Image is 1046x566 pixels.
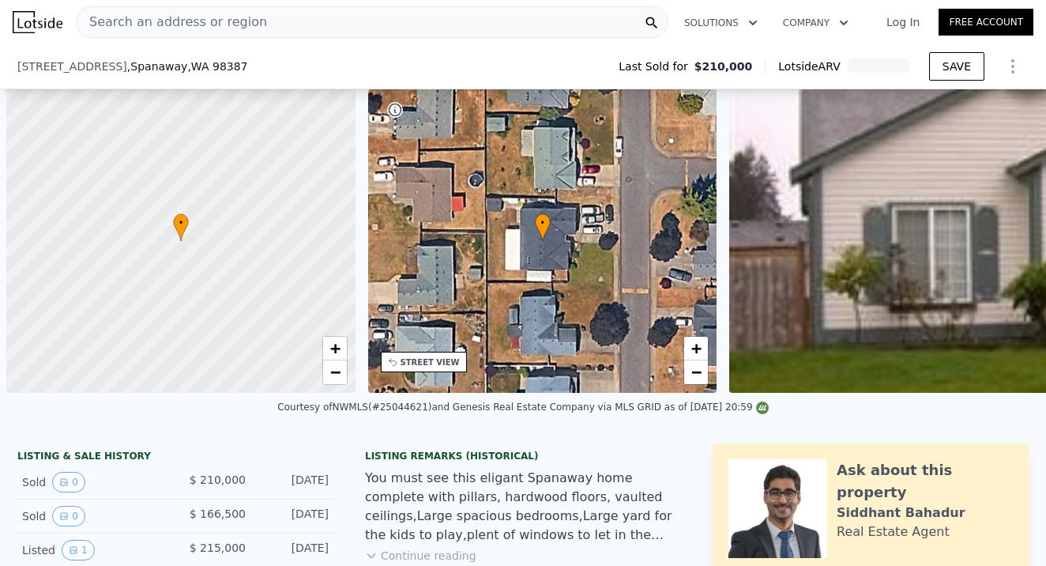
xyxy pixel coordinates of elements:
div: • [535,213,551,241]
div: LISTING & SALE HISTORY [17,450,333,466]
a: Zoom out [684,360,708,384]
a: Free Account [939,9,1033,36]
span: Search an address or region [77,13,267,32]
span: $ 166,500 [190,508,246,520]
button: View historical data [52,472,85,492]
span: Last Sold for [619,58,694,74]
button: Continue reading [365,548,476,564]
span: • [173,216,189,230]
span: + [329,338,340,358]
span: $210,000 [694,58,753,74]
a: Log In [867,14,939,30]
span: $ 215,000 [190,541,246,554]
img: Lotside [13,11,62,33]
button: View historical data [52,506,85,526]
div: [DATE] [258,472,329,492]
div: Ask about this property [837,459,1013,504]
div: Sold [22,472,163,492]
span: − [691,362,702,382]
a: Zoom in [323,337,347,360]
div: [DATE] [258,540,329,560]
span: + [691,338,702,358]
span: , Spanaway [127,58,248,74]
div: You must see this eligant Spanaway home complete with pillars, hardwood floors, vaulted ceilings,... [365,469,681,545]
div: STREET VIEW [401,357,460,368]
div: Real Estate Agent [837,523,950,541]
a: Zoom out [323,360,347,384]
button: Company [770,9,861,37]
div: Siddhant Bahadur [837,504,965,523]
img: NWMLS Logo [756,402,769,414]
span: − [329,362,340,382]
button: View historical data [62,540,95,560]
span: [STREET_ADDRESS] [17,58,127,74]
button: Show Options [997,51,1029,82]
div: Listed [22,540,163,560]
span: , WA 98387 [187,60,247,73]
span: • [535,216,551,230]
span: Lotside ARV [778,58,846,74]
div: • [173,213,189,241]
a: Zoom in [684,337,708,360]
div: Sold [22,506,163,526]
div: Listing Remarks (Historical) [365,450,681,462]
button: SAVE [929,52,984,81]
button: Solutions [672,9,770,37]
span: $ 210,000 [190,474,246,486]
div: Courtesy of NWMLS (#25044621) and Genesis Real Estate Company via MLS GRID as of [DATE] 20:59 [277,402,768,413]
div: [DATE] [258,506,329,526]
